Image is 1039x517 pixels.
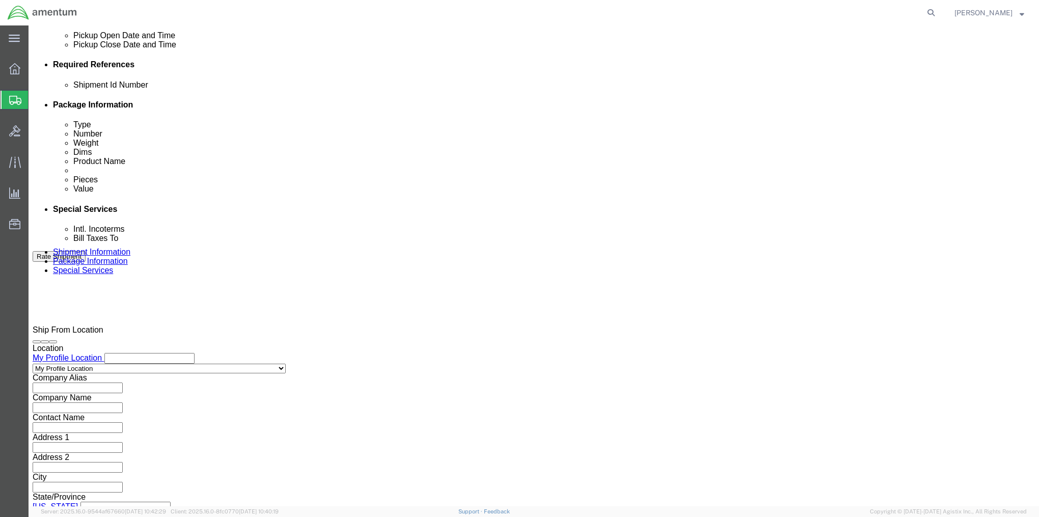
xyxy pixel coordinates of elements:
iframe: FS Legacy Container [29,25,1039,506]
span: [DATE] 10:42:29 [125,508,166,514]
a: Feedback [484,508,510,514]
span: Client: 2025.16.0-8fc0770 [171,508,279,514]
span: Scott Gilmour [954,7,1013,18]
img: logo [7,5,77,20]
span: Copyright © [DATE]-[DATE] Agistix Inc., All Rights Reserved [870,507,1027,516]
button: [PERSON_NAME] [954,7,1025,19]
a: Support [458,508,484,514]
span: Server: 2025.16.0-9544af67660 [41,508,166,514]
span: [DATE] 10:40:19 [239,508,279,514]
